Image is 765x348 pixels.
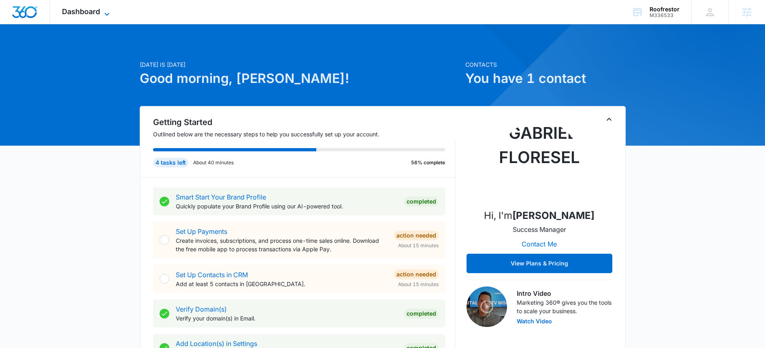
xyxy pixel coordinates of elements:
p: About 40 minutes [193,159,234,166]
p: Hi, I'm [484,208,595,223]
button: Contact Me [514,234,565,254]
p: Contacts [465,60,626,69]
p: 56% complete [411,159,445,166]
div: Domain: [DOMAIN_NAME] [21,21,89,28]
span: Dashboard [62,7,100,16]
img: logo_orange.svg [13,13,19,19]
p: Marketing 360® gives you the tools to scale your business. [517,298,612,315]
p: [DATE] is [DATE] [140,60,460,69]
div: Domain Overview [31,48,72,53]
h3: Intro Video [517,289,612,298]
img: Gabriel FloresElkins [499,121,580,202]
p: Create invoices, subscriptions, and process one-time sales online. Download the free mobile app t... [176,236,388,253]
img: tab_keywords_by_traffic_grey.svg [81,47,87,53]
img: Intro Video [467,286,507,327]
img: tab_domain_overview_orange.svg [22,47,28,53]
button: Toggle Collapse [604,115,614,124]
p: Outlined below are the necessary steps to help you successfully set up your account. [153,130,455,138]
a: Set Up Contacts in CRM [176,271,248,279]
a: Verify Domain(s) [176,305,227,313]
div: 4 tasks left [153,158,188,168]
button: View Plans & Pricing [467,254,612,273]
div: Completed [404,197,439,206]
p: Add at least 5 contacts in [GEOGRAPHIC_DATA]. [176,280,388,288]
p: Quickly populate your Brand Profile using our AI-powered tool. [176,202,398,210]
div: account name [650,6,680,13]
div: Action Needed [394,269,439,279]
div: Completed [404,309,439,318]
strong: [PERSON_NAME] [512,210,595,221]
a: Add Location(s) in Settings [176,340,257,348]
div: account id [650,13,680,18]
h1: Good morning, [PERSON_NAME]! [140,69,460,88]
span: About 15 minutes [398,242,439,249]
div: v 4.0.25 [23,13,40,19]
h2: Getting Started [153,116,455,128]
a: Smart Start Your Brand Profile [176,193,266,201]
img: website_grey.svg [13,21,19,28]
span: About 15 minutes [398,281,439,288]
div: Keywords by Traffic [89,48,136,53]
p: Verify your domain(s) in Email. [176,314,398,323]
p: Success Manager [513,225,566,234]
div: Action Needed [394,231,439,240]
button: Watch Video [517,318,552,324]
a: Set Up Payments [176,227,227,236]
h1: You have 1 contact [465,69,626,88]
